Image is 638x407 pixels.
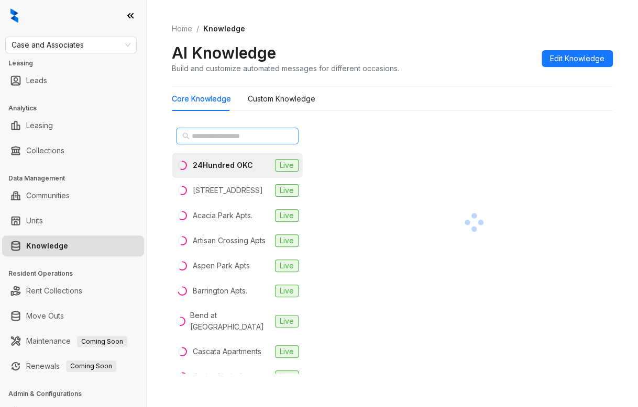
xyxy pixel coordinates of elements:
div: [STREET_ADDRESS] [193,185,263,196]
span: Edit Knowledge [550,53,604,64]
span: Live [275,315,299,327]
li: Communities [2,185,144,206]
span: search [182,132,190,140]
span: Live [275,259,299,272]
div: Acacia Park Apts. [193,210,252,221]
a: Leasing [26,115,53,136]
span: Live [275,345,299,358]
span: Coming Soon [66,360,116,372]
div: Core Knowledge [172,93,231,105]
a: Communities [26,185,70,206]
span: Live [275,370,299,383]
div: Artisan Crossing Apts [193,235,266,246]
h2: AI Knowledge [172,43,276,63]
div: Bend at [GEOGRAPHIC_DATA] [190,310,271,333]
li: Units [2,210,144,231]
li: Move Outs [2,306,144,326]
li: / [196,23,199,35]
a: Units [26,210,43,231]
h3: Leasing [8,59,146,68]
span: Live [275,209,299,222]
span: Live [275,285,299,297]
li: Knowledge [2,235,144,256]
div: Cascata Apartments [193,346,261,357]
a: Leads [26,70,47,91]
a: Collections [26,140,64,161]
span: Live [275,234,299,247]
li: Rent Collections [2,280,144,301]
h3: Data Management [8,174,146,183]
a: Move Outs [26,306,64,326]
img: logo [10,8,18,23]
li: Maintenance [2,331,144,352]
li: Leasing [2,115,144,136]
div: Aspen Park Apts [193,260,250,272]
h3: Resident Operations [8,269,146,278]
span: Knowledge [203,24,245,33]
li: Collections [2,140,144,161]
button: Edit Knowledge [542,50,613,67]
a: Rent Collections [26,280,82,301]
span: Live [275,184,299,197]
div: Build and customize automated messages for different occasions. [172,63,399,74]
li: Renewals [2,356,144,377]
span: Coming Soon [77,336,127,347]
span: Live [275,159,299,172]
h3: Analytics [8,104,146,113]
div: Custom Knowledge [248,93,315,105]
a: Knowledge [26,235,68,256]
h3: Admin & Configurations [8,389,146,399]
a: RenewalsComing Soon [26,356,116,377]
div: Cedar Glade Apts [193,371,254,382]
div: Barrington Apts. [193,285,247,297]
div: 24Hundred OKC [193,160,253,171]
span: Case and Associates [12,37,130,53]
a: Home [170,23,194,35]
li: Leads [2,70,144,91]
